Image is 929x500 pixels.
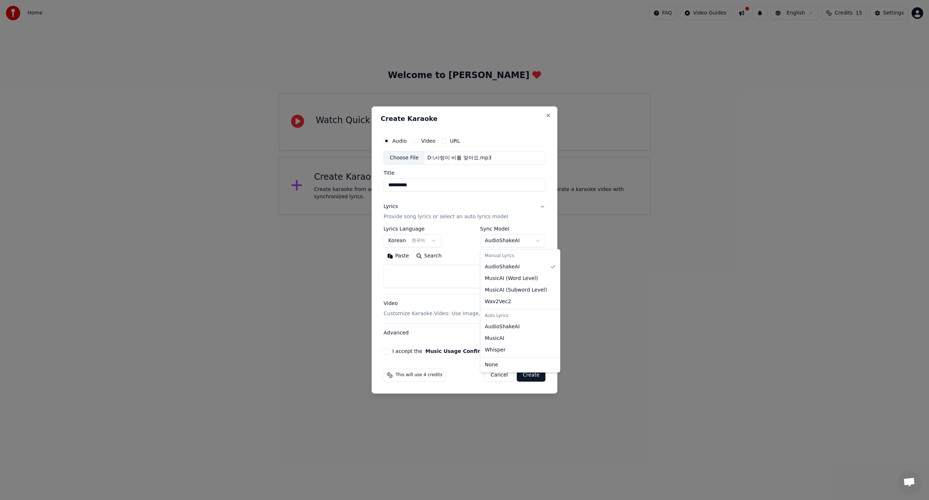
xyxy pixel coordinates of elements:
[482,311,558,321] div: Auto Lyrics
[485,263,520,271] span: AudioShakeAI
[485,361,498,369] span: None
[485,298,511,305] span: Wav2Vec2
[485,323,520,330] span: AudioShakeAI
[482,251,558,261] div: Manual Lyrics
[485,286,547,294] span: MusicAI ( Subword Level )
[485,275,538,282] span: MusicAI ( Word Level )
[485,346,506,354] span: Whisper
[485,335,504,342] span: MusicAI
